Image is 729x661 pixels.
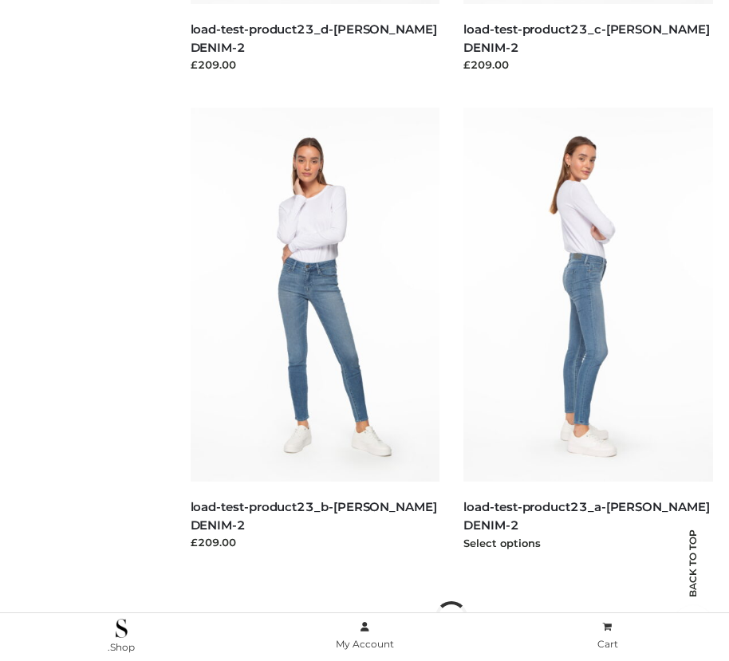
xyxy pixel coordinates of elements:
[191,499,437,533] a: load-test-product23_b-[PERSON_NAME] DENIM-2
[336,638,394,650] span: My Account
[597,638,618,650] span: Cart
[191,57,440,73] div: £209.00
[463,499,709,533] a: load-test-product23_a-[PERSON_NAME] DENIM-2
[191,534,440,550] div: £209.00
[463,537,541,549] a: Select options
[673,557,713,597] span: Back to top
[486,618,729,654] a: Cart
[108,641,135,653] span: .Shop
[463,22,709,55] a: load-test-product23_c-[PERSON_NAME] DENIM-2
[191,22,437,55] a: load-test-product23_d-[PERSON_NAME] DENIM-2
[116,619,128,638] img: .Shop
[463,57,713,73] div: £209.00
[243,618,487,654] a: My Account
